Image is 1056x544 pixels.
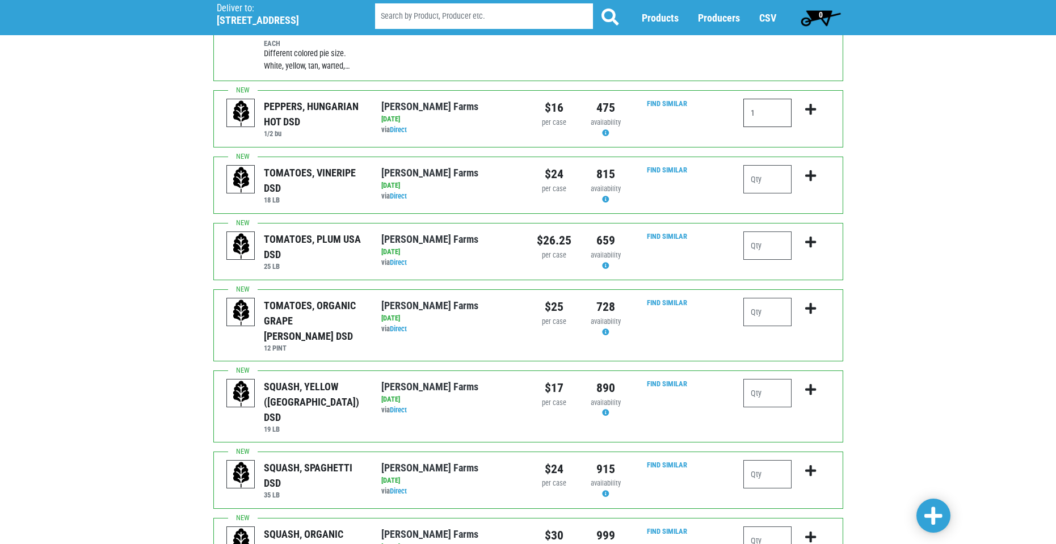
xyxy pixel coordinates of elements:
[647,99,687,108] a: Find Similar
[743,379,792,407] input: Qty
[819,10,823,19] span: 0
[217,14,346,27] h5: [STREET_ADDRESS]
[537,460,571,478] div: $24
[537,317,571,327] div: per case
[647,232,687,241] a: Find Similar
[537,231,571,250] div: $26.25
[381,405,519,416] div: via
[264,491,364,499] h6: 35 LB
[537,99,571,117] div: $16
[264,99,364,129] div: PEPPERS, HUNGARIAN HOT DSD
[591,184,621,193] span: availability
[381,247,519,258] div: [DATE]
[759,12,776,24] a: CSV
[743,298,792,326] input: Qty
[537,379,571,397] div: $17
[588,298,623,316] div: 728
[591,251,621,259] span: availability
[217,3,346,14] p: Deliver to:
[264,344,364,352] h6: 12 PINT
[647,166,687,174] a: Find Similar
[381,462,478,474] a: [PERSON_NAME] Farms
[375,3,593,29] input: Search by Product, Producer etc.
[264,39,364,48] h6: EACH
[647,298,687,307] a: Find Similar
[227,298,255,327] img: placeholder-variety-43d6402dacf2d531de610a020419775a.svg
[743,231,792,260] input: Qty
[381,394,519,405] div: [DATE]
[264,165,364,196] div: TOMATOES, VINERIPE DSD
[647,461,687,469] a: Find Similar
[588,231,623,250] div: 659
[381,167,478,179] a: [PERSON_NAME] Farms
[588,165,623,183] div: 815
[381,313,519,324] div: [DATE]
[381,191,519,202] div: via
[390,487,407,495] a: Direct
[264,231,364,262] div: TOMATOES, PLUM USA DSD
[796,6,846,29] a: 0
[227,232,255,260] img: placeholder-variety-43d6402dacf2d531de610a020419775a.svg
[264,129,364,138] h6: 1/2 bu
[743,165,792,193] input: Qty
[591,118,621,126] span: availability
[390,258,407,267] a: Direct
[537,398,571,408] div: per case
[390,406,407,414] a: Direct
[345,61,350,71] span: …
[264,298,364,344] div: TOMATOES, ORGANIC GRAPE [PERSON_NAME] DSD
[591,317,621,326] span: availability
[537,165,571,183] div: $24
[264,379,364,425] div: SQUASH, YELLOW ([GEOGRAPHIC_DATA]) DSD
[390,192,407,200] a: Direct
[264,196,364,204] h6: 18 LB
[381,381,478,393] a: [PERSON_NAME] Farms
[264,48,364,72] div: Different colored pie size. White, yellow, tan, warted,
[381,258,519,268] div: via
[390,324,407,333] a: Direct
[381,100,478,112] a: [PERSON_NAME] Farms
[381,528,478,540] a: [PERSON_NAME] Farms
[537,117,571,128] div: per case
[227,379,255,408] img: placeholder-variety-43d6402dacf2d531de610a020419775a.svg
[537,298,571,316] div: $25
[381,475,519,486] div: [DATE]
[227,99,255,128] img: placeholder-variety-43d6402dacf2d531de610a020419775a.svg
[588,99,623,117] div: 475
[743,460,792,488] input: Qty
[264,460,364,491] div: SQUASH, SPAGHETTI DSD
[588,379,623,397] div: 890
[227,166,255,194] img: placeholder-variety-43d6402dacf2d531de610a020419775a.svg
[381,180,519,191] div: [DATE]
[381,114,519,125] div: [DATE]
[381,300,478,311] a: [PERSON_NAME] Farms
[698,12,740,24] a: Producers
[642,12,679,24] a: Products
[381,125,519,136] div: via
[537,184,571,195] div: per case
[390,125,407,134] a: Direct
[537,478,571,489] div: per case
[381,324,519,335] div: via
[264,425,364,433] h6: 19 LB
[537,250,571,261] div: per case
[381,233,478,245] a: [PERSON_NAME] Farms
[381,486,519,497] div: via
[591,479,621,487] span: availability
[647,527,687,535] a: Find Similar
[743,99,792,127] input: Qty
[591,398,621,407] span: availability
[227,461,255,489] img: placeholder-variety-43d6402dacf2d531de610a020419775a.svg
[264,262,364,271] h6: 25 LB
[588,460,623,478] div: 915
[647,379,687,388] a: Find Similar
